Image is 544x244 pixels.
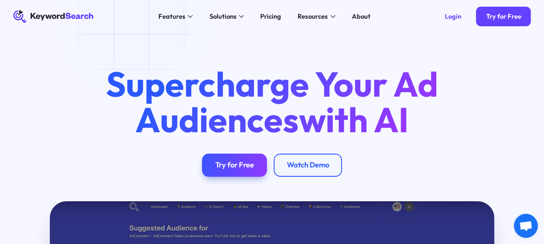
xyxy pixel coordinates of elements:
[352,12,371,21] div: About
[486,12,521,20] div: Try for Free
[514,214,538,238] a: Open chat
[255,10,286,23] a: Pricing
[435,7,471,26] a: Login
[202,154,267,177] a: Try for Free
[476,7,531,26] a: Try for Free
[298,12,328,21] div: Resources
[347,10,375,23] a: About
[260,12,281,21] div: Pricing
[158,12,185,21] div: Features
[299,98,409,141] span: with AI
[209,12,236,21] div: Solutions
[445,12,461,20] div: Login
[91,66,453,137] h1: Supercharge Your Ad Audiences
[286,160,329,170] div: Watch Demo
[215,160,254,170] div: Try for Free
